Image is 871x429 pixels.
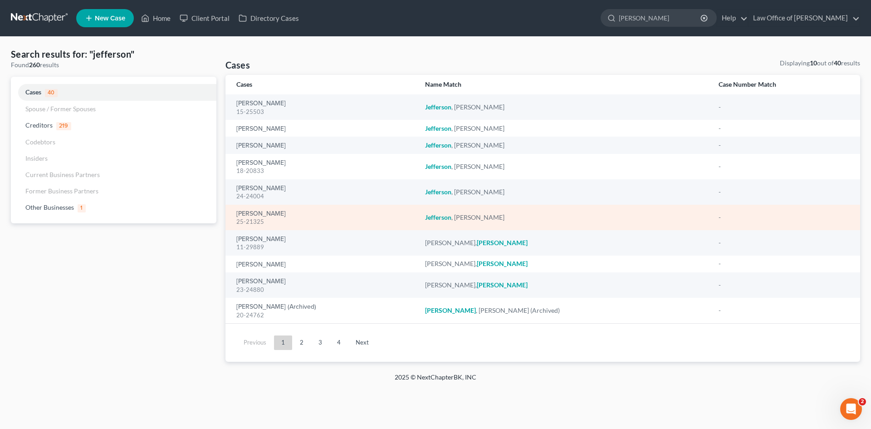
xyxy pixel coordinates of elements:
[834,59,841,67] strong: 40
[840,398,862,420] iframe: Intercom live chat
[719,259,849,268] div: -
[11,84,216,101] a: Cases40
[425,238,704,247] div: [PERSON_NAME],
[236,311,411,320] div: 20-24762
[236,217,411,226] div: 25-21325
[311,335,329,350] a: 3
[719,162,849,171] div: -
[225,59,250,71] h4: Cases
[236,143,286,149] a: [PERSON_NAME]
[425,306,704,315] div: , [PERSON_NAME] (Archived)
[425,213,451,221] em: Jefferson
[11,199,216,216] a: Other Businesses1
[11,60,216,69] div: Found results
[719,124,849,133] div: -
[859,398,866,405] span: 2
[719,238,849,247] div: -
[236,192,411,201] div: 24-24004
[95,15,125,22] span: New Case
[11,150,216,167] a: Insiders
[425,306,476,314] em: [PERSON_NAME]
[11,101,216,117] a: Spouse / Former Spouses
[236,236,286,242] a: [PERSON_NAME]
[11,167,216,183] a: Current Business Partners
[137,10,175,26] a: Home
[418,75,711,94] th: Name Match
[719,187,849,197] div: -
[236,211,286,217] a: [PERSON_NAME]
[25,203,74,211] span: Other Businesses
[236,286,411,294] div: 23-24880
[56,122,71,130] span: 219
[25,105,96,113] span: Spouse / Former Spouses
[236,185,286,192] a: [PERSON_NAME]
[719,103,849,112] div: -
[25,138,55,146] span: Codebtors
[425,213,704,222] div: , [PERSON_NAME]
[25,187,98,195] span: Former Business Partners
[225,75,418,94] th: Cases
[25,154,48,162] span: Insiders
[25,171,100,178] span: Current Business Partners
[25,88,41,96] span: Cases
[348,335,376,350] a: Next
[719,306,849,315] div: -
[11,117,216,134] a: Creditors219
[719,213,849,222] div: -
[810,59,817,67] strong: 10
[425,187,704,197] div: , [PERSON_NAME]
[236,100,286,107] a: [PERSON_NAME]
[749,10,860,26] a: Law Office of [PERSON_NAME]
[236,126,286,132] a: [PERSON_NAME]
[25,121,53,129] span: Creditors
[236,304,316,310] a: [PERSON_NAME] (Archived)
[477,260,528,267] em: [PERSON_NAME]
[425,103,451,111] em: Jefferson
[717,10,748,26] a: Help
[175,10,234,26] a: Client Portal
[425,259,704,268] div: [PERSON_NAME],
[274,335,292,350] a: 1
[234,10,303,26] a: Directory Cases
[477,239,528,247] em: [PERSON_NAME]
[425,103,704,112] div: , [PERSON_NAME]
[293,335,311,350] a: 2
[236,108,411,116] div: 15-25503
[11,48,216,60] h4: Search results for: "jefferson"
[719,281,849,290] div: -
[711,75,860,94] th: Case Number Match
[477,281,528,289] em: [PERSON_NAME]
[236,261,286,268] a: [PERSON_NAME]
[236,167,411,175] div: 18-20833
[619,10,702,26] input: Search by name...
[425,141,704,150] div: , [PERSON_NAME]
[425,124,704,133] div: , [PERSON_NAME]
[236,160,286,166] a: [PERSON_NAME]
[780,59,860,68] div: Displaying out of results
[11,134,216,150] a: Codebtors
[11,183,216,199] a: Former Business Partners
[177,373,694,389] div: 2025 © NextChapterBK, INC
[425,188,451,196] em: Jefferson
[29,61,40,69] strong: 260
[425,281,704,290] div: [PERSON_NAME],
[425,163,451,170] em: Jefferson
[425,162,704,171] div: , [PERSON_NAME]
[78,204,86,212] span: 1
[425,124,451,132] em: Jefferson
[719,141,849,150] div: -
[236,243,411,251] div: 11-29889
[330,335,348,350] a: 4
[236,278,286,285] a: [PERSON_NAME]
[425,141,451,149] em: Jefferson
[45,89,58,97] span: 40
